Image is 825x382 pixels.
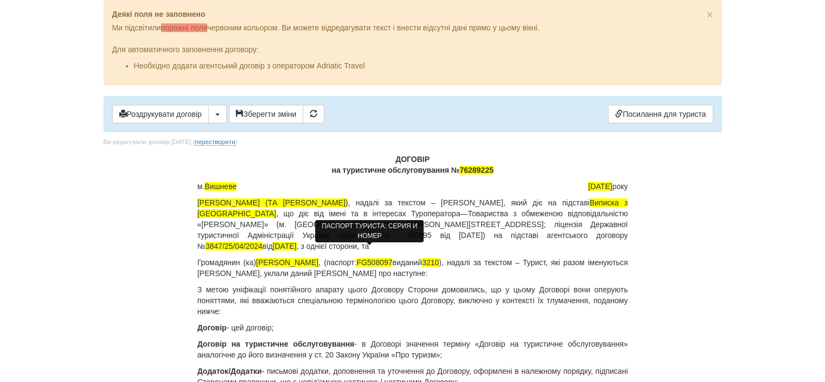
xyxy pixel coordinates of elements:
span: FG508097 [356,258,392,267]
li: Необхідно додати агентський договір з оператором Adriatic Travel [134,60,713,71]
p: - цей договір; [197,322,628,333]
a: Посилання для туриста [608,105,713,123]
p: ДОГОВІР на туристичне обслуговування № [197,154,628,176]
span: порожні поля [161,23,208,32]
p: Громадянин (ка) , (паспорт: виданий ), надалі за текстом – Турист, які разом іменуються [PERSON_N... [197,257,628,279]
button: Роздрукувати договір [112,105,209,123]
p: , надалі за текстом – [PERSON_NAME], який діє на підставі , що діє від імені та в інтересах Туроп... [197,197,628,252]
span: × [706,8,713,21]
span: [PERSON_NAME] [256,258,318,267]
p: - в Договорі значення терміну «Договір на туристичне обслуговування» аналогічне до його визначенн... [197,339,628,360]
a: перестворити [195,138,235,146]
p: Ми підсвітили червоним кольором. Ви можете відредагувати текст і внести відсутні дані прямо у цьо... [112,22,713,33]
span: [DATE] [588,182,612,191]
span: [DATE] [273,242,297,251]
button: Close [706,9,713,20]
span: [PERSON_NAME] (ТА [PERSON_NAME]) [197,198,348,207]
span: року [588,181,628,192]
span: 3847/25/04/2024 [206,242,263,251]
b: Договір на туристичне обслуговування [197,340,355,348]
b: Додаток/Додатки [197,367,262,375]
span: 76289225 [459,166,493,174]
b: Договір [197,323,227,332]
div: Ви редагували договір [DATE] ( ) [104,137,238,147]
p: Деякі поля не заповнено [112,9,713,20]
span: Вишневе [204,182,236,191]
div: Для автоматичного заповнення договору: [112,33,713,71]
p: З метою уніфікації понятійного апарату цього Договору Сторони домовились, що у цьому Договорі вон... [197,284,628,317]
button: Зберегти зміни [229,105,304,123]
span: 3210 [422,258,439,267]
span: м. [197,181,237,192]
div: ПАСПОРТ ТУРИСТА: СЕРИЯ И НОМЕР [315,220,424,242]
